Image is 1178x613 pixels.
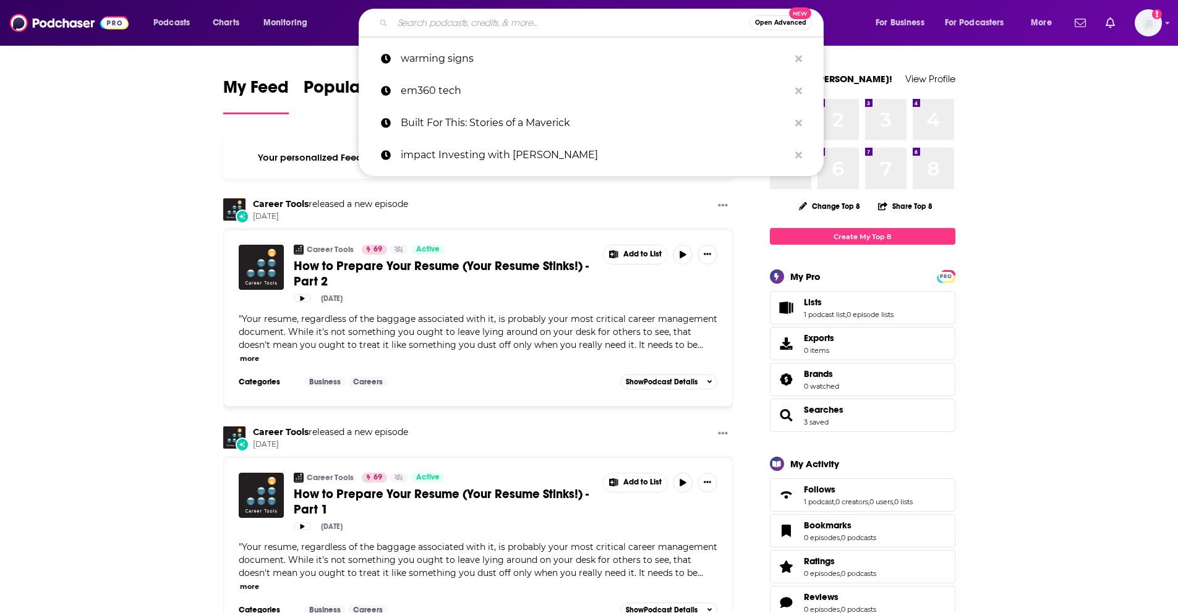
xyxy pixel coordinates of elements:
div: My Pro [790,271,821,282]
img: Podchaser - Follow, Share and Rate Podcasts [10,11,129,35]
div: Search podcasts, credits, & more... [370,9,835,37]
h3: released a new episode [253,198,408,210]
img: How to Prepare Your Resume (Your Resume Stinks!) - Part 2 [239,245,284,290]
a: Charts [205,13,247,33]
h3: released a new episode [253,426,408,438]
span: Charts [213,14,239,32]
a: Follows [774,486,799,504]
span: Reviews [804,591,839,602]
a: Brands [774,371,799,388]
button: Show More Button [604,473,668,492]
button: open menu [255,13,323,33]
a: 0 watched [804,382,839,391]
img: Career Tools [223,426,245,449]
span: Brands [804,368,833,379]
a: Show notifications dropdown [1070,12,1091,33]
span: ... [698,567,703,578]
span: " [239,313,717,350]
a: How to Prepare Your Resume (Your Resume Stinks!) - Part 1 [294,486,594,517]
button: Show More Button [604,245,668,264]
a: Lists [774,299,799,316]
span: " [239,541,717,578]
span: Monitoring [263,14,307,32]
button: Show More Button [713,198,733,214]
span: Active [416,471,440,484]
span: Open Advanced [755,20,806,26]
div: New Episode [236,438,249,451]
span: Add to List [623,478,662,487]
span: , [840,569,841,578]
a: Searches [774,407,799,424]
a: 1 podcast [804,497,834,506]
span: Your resume, regardless of the baggage associated with it, is probably your most critical career ... [239,541,717,578]
span: , [834,497,835,506]
span: Podcasts [153,14,190,32]
a: 0 users [869,497,893,506]
a: 0 creators [835,497,868,506]
img: How to Prepare Your Resume (Your Resume Stinks!) - Part 1 [239,473,284,518]
a: Reviews [804,591,876,602]
span: , [868,497,869,506]
a: Create My Top 8 [770,228,955,245]
a: Searches [804,404,843,415]
a: How to Prepare Your Resume (Your Resume Stinks!) - Part 2 [294,258,594,289]
button: open menu [1022,13,1067,33]
a: Career Tools [307,473,354,483]
button: Show More Button [698,473,717,493]
span: [DATE] [253,211,408,222]
a: Show notifications dropdown [1101,12,1120,33]
span: Exports [804,332,834,344]
span: Bookmarks [804,520,851,531]
button: more [240,581,259,592]
button: Change Top 8 [792,198,868,214]
p: warming signs [401,43,789,75]
span: Lists [804,297,822,308]
a: 69 [362,473,387,483]
span: My Feed [223,77,289,105]
span: Brands [770,363,955,396]
a: Career Tools [294,245,304,255]
a: Reviews [774,594,799,611]
span: ... [698,339,703,350]
span: 69 [373,243,382,256]
span: Active [416,243,440,256]
a: 0 episodes [804,533,840,542]
img: Career Tools [294,473,304,483]
span: How to Prepare Your Resume (Your Resume Stinks!) - Part 2 [294,258,589,289]
a: 1 podcast list [804,310,845,319]
img: User Profile [1135,9,1162,36]
a: impact Investing with [PERSON_NAME] [359,139,824,171]
span: More [1031,14,1052,32]
a: My Feed [223,77,289,114]
span: New [789,7,811,19]
p: impact Investing with Jeffery Potvin [401,139,789,171]
span: , [893,497,894,506]
div: [DATE] [321,522,343,531]
span: Follows [804,484,835,495]
input: Search podcasts, credits, & more... [393,13,749,33]
span: PRO [939,272,954,281]
a: Careers [348,377,388,387]
span: Searches [770,399,955,432]
p: Built For This: Stories of a Maverick [401,107,789,139]
a: Ratings [774,558,799,575]
span: Show Podcast Details [626,378,698,386]
div: [DATE] [321,294,343,303]
a: Follows [804,484,913,495]
span: Ratings [804,556,835,567]
a: Business [304,377,346,387]
div: My Activity [790,458,839,470]
span: Logged in as amandalamPR [1135,9,1162,36]
a: Career Tools [253,426,309,438]
button: Open AdvancedNew [749,15,812,30]
button: Show More Button [713,426,733,442]
a: warming signs [359,43,824,75]
h3: Categories [239,377,294,387]
a: 0 episode lists [847,310,894,319]
a: Career Tools [307,245,354,255]
a: Popular Feed [304,77,409,114]
button: ShowPodcast Details [620,374,718,389]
